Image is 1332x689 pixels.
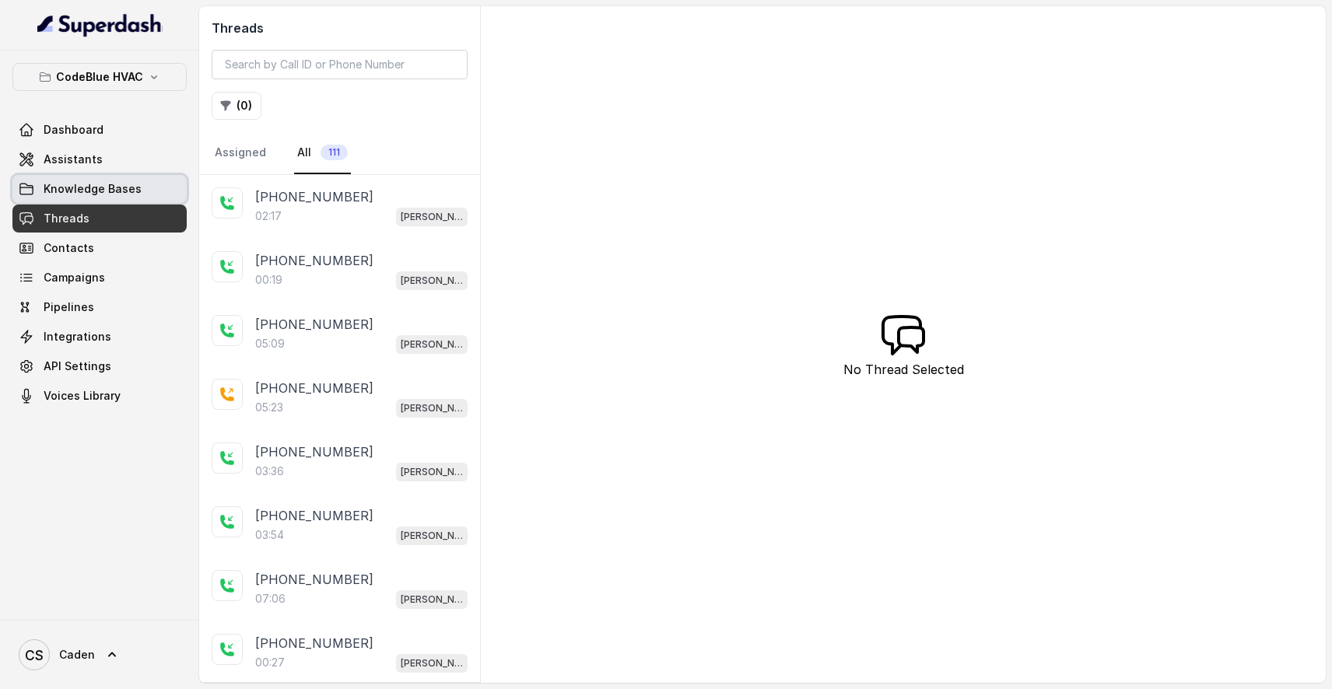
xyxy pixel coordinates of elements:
a: Knowledge Bases [12,175,187,203]
p: 05:09 [255,336,285,351]
p: [PERSON_NAME] [401,656,463,671]
span: Integrations [44,329,111,344]
span: Pipelines [44,299,94,315]
a: Threads [12,205,187,233]
span: Assistants [44,152,103,167]
p: [PHONE_NUMBER] [255,634,373,652]
p: [PHONE_NUMBER] [255,187,373,206]
p: [PHONE_NUMBER] [255,442,373,461]
a: Integrations [12,323,187,351]
a: Assigned [212,132,269,174]
span: Contacts [44,240,94,256]
p: [PHONE_NUMBER] [255,506,373,525]
span: Caden [59,647,95,663]
span: Threads [44,211,89,226]
span: Dashboard [44,122,103,138]
p: [PERSON_NAME] [401,337,463,352]
p: 05:23 [255,400,283,415]
span: Campaigns [44,270,105,285]
a: Pipelines [12,293,187,321]
p: 03:36 [255,463,284,479]
p: [PHONE_NUMBER] [255,251,373,270]
span: API Settings [44,358,111,374]
p: [PERSON_NAME] [401,209,463,225]
button: (0) [212,92,261,120]
p: No Thread Selected [843,360,964,379]
p: [PERSON_NAME] [401,528,463,544]
a: All111 [294,132,351,174]
p: 07:06 [255,591,286,607]
p: [PERSON_NAME] [401,273,463,289]
p: [PHONE_NUMBER] [255,379,373,397]
p: 00:27 [255,655,285,670]
button: CodeBlue HVAC [12,63,187,91]
nav: Tabs [212,132,468,174]
p: [PERSON_NAME] [401,592,463,607]
a: Assistants [12,145,187,173]
p: [PERSON_NAME] [401,400,463,416]
p: [PERSON_NAME] [401,464,463,480]
span: 111 [321,145,348,160]
text: CS [25,647,44,663]
a: Campaigns [12,264,187,292]
p: 00:19 [255,272,282,288]
img: light.svg [37,12,163,37]
p: [PHONE_NUMBER] [255,315,373,334]
p: 02:17 [255,208,282,224]
h2: Threads [212,19,468,37]
input: Search by Call ID or Phone Number [212,50,468,79]
p: CodeBlue HVAC [56,68,143,86]
a: Contacts [12,234,187,262]
p: [PHONE_NUMBER] [255,570,373,589]
span: Voices Library [44,388,121,404]
a: Voices Library [12,382,187,410]
p: 03:54 [255,527,284,543]
a: Caden [12,633,187,677]
span: Knowledge Bases [44,181,142,197]
a: Dashboard [12,116,187,144]
a: API Settings [12,352,187,380]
